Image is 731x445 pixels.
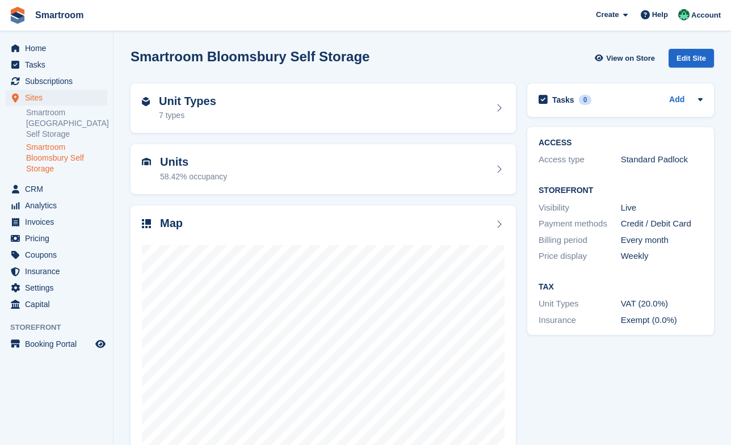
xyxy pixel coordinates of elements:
span: Booking Portal [25,336,93,352]
span: Pricing [25,230,93,246]
a: menu [6,181,107,197]
span: Sites [25,90,93,106]
a: menu [6,40,107,56]
h2: ACCESS [539,138,703,148]
a: menu [6,296,107,312]
a: menu [6,263,107,279]
span: Home [25,40,93,56]
div: Exempt (0.0%) [621,314,703,327]
a: menu [6,57,107,73]
div: Edit Site [669,49,714,68]
div: Payment methods [539,217,621,230]
span: Tasks [25,57,93,73]
span: Capital [25,296,93,312]
h2: Smartroom Bloomsbury Self Storage [131,49,369,64]
a: menu [6,90,107,106]
span: Invoices [25,214,93,230]
a: Smartroom [31,6,88,24]
div: Unit Types [539,297,621,310]
span: CRM [25,181,93,197]
div: Visibility [539,201,621,215]
a: Units 58.42% occupancy [131,144,516,194]
span: View on Store [606,53,655,64]
span: Analytics [25,198,93,213]
a: Preview store [94,337,107,351]
img: map-icn-33ee37083ee616e46c38cad1a60f524a97daa1e2b2c8c0bc3eb3415660979fc1.svg [142,219,151,228]
div: Insurance [539,314,621,327]
h2: Tasks [552,95,574,105]
span: Settings [25,280,93,296]
a: menu [6,247,107,263]
a: menu [6,73,107,89]
a: Edit Site [669,49,714,72]
div: 0 [579,95,592,105]
span: Create [596,9,619,20]
div: Billing period [539,234,621,247]
span: Subscriptions [25,73,93,89]
img: unit-type-icn-2b2737a686de81e16bb02015468b77c625bbabd49415b5ef34ead5e3b44a266d.svg [142,97,150,106]
a: Smartroom Bloomsbury Self Storage [26,142,107,174]
div: Live [621,201,703,215]
div: 7 types [159,110,216,121]
div: Access type [539,153,621,166]
div: VAT (20.0%) [621,297,703,310]
span: Storefront [10,322,113,333]
h2: Map [160,217,183,230]
div: Credit / Debit Card [621,217,703,230]
a: View on Store [593,49,659,68]
img: stora-icon-8386f47178a22dfd0bd8f6a31ec36ba5ce8667c1dd55bd0f319d3a0aa187defe.svg [9,7,26,24]
div: Every month [621,234,703,247]
a: menu [6,336,107,352]
div: 58.42% occupancy [160,171,227,183]
span: Coupons [25,247,93,263]
span: Insurance [25,263,93,279]
h2: Units [160,156,227,169]
a: menu [6,214,107,230]
a: Add [669,94,684,107]
h2: Tax [539,283,703,292]
a: Unit Types 7 types [131,83,516,133]
a: menu [6,280,107,296]
span: Help [652,9,668,20]
div: Weekly [621,250,703,263]
span: Account [691,10,721,21]
a: Smartroom [GEOGRAPHIC_DATA] Self Storage [26,107,107,140]
div: Price display [539,250,621,263]
div: Standard Padlock [621,153,703,166]
img: unit-icn-7be61d7bf1b0ce9d3e12c5938cc71ed9869f7b940bace4675aadf7bd6d80202e.svg [142,158,151,166]
a: menu [6,198,107,213]
h2: Unit Types [159,95,216,108]
h2: Storefront [539,186,703,195]
img: Jacob Gabriel [678,9,690,20]
a: menu [6,230,107,246]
